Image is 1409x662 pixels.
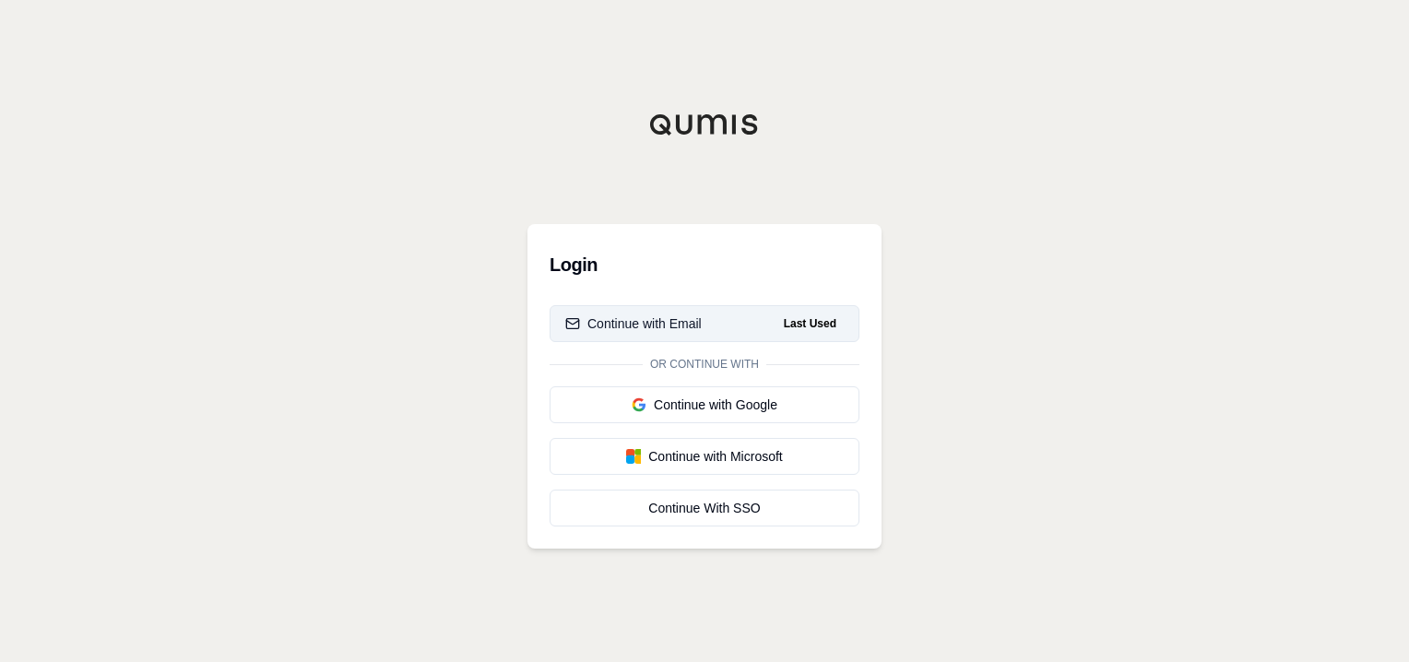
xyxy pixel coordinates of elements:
[649,113,760,136] img: Qumis
[550,490,859,526] a: Continue With SSO
[565,499,844,517] div: Continue With SSO
[550,246,859,283] h3: Login
[565,396,844,414] div: Continue with Google
[776,313,844,335] span: Last Used
[550,386,859,423] button: Continue with Google
[550,305,859,342] button: Continue with EmailLast Used
[550,438,859,475] button: Continue with Microsoft
[565,447,844,466] div: Continue with Microsoft
[565,314,702,333] div: Continue with Email
[643,357,766,372] span: Or continue with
